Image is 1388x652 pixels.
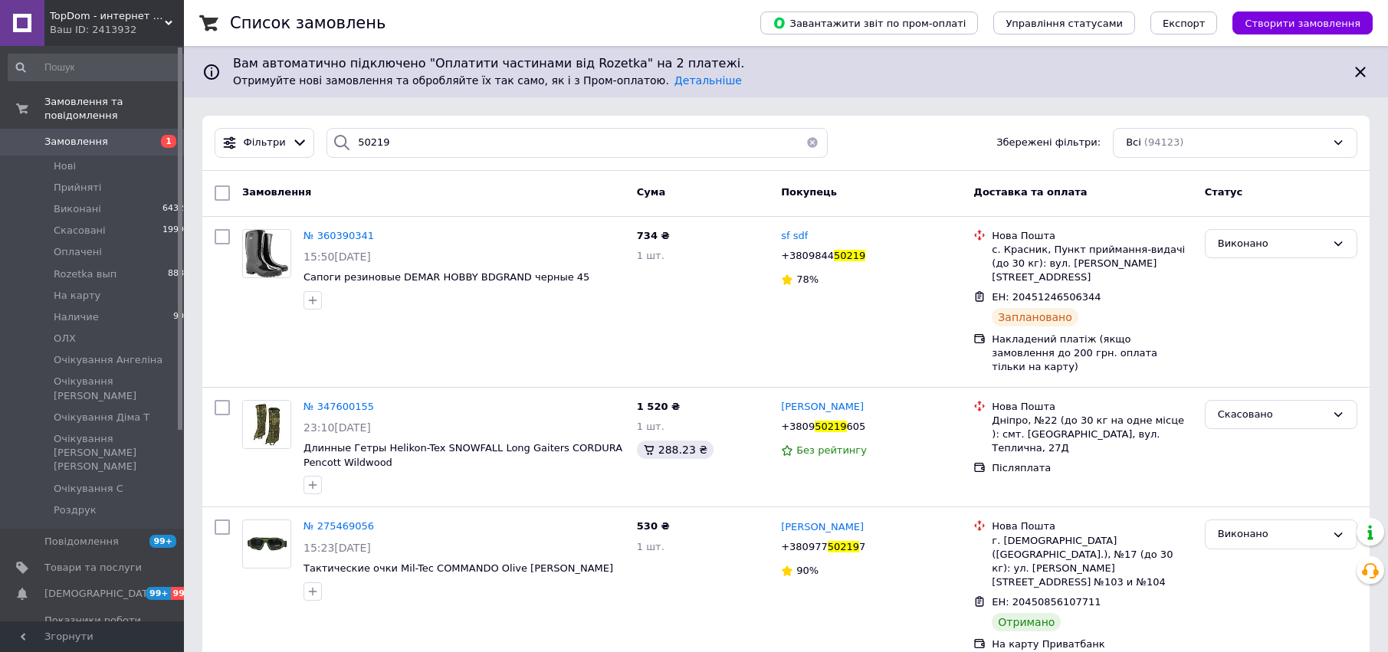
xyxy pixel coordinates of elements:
[637,441,714,459] div: 288.23 ₴
[1218,407,1326,423] div: Скасовано
[1205,186,1243,198] span: Статус
[304,520,374,532] a: № 275469056
[637,541,664,552] span: 1 шт.
[797,128,828,158] button: Очистить
[243,523,290,565] img: Фото товару
[171,587,196,600] span: 99+
[242,186,311,198] span: Замовлення
[54,503,97,517] span: Роздрук
[781,229,808,244] a: sf sdf
[1126,136,1141,150] span: Всі
[1218,236,1326,252] div: Виконано
[54,267,116,281] span: Rozetka вып
[242,229,291,278] a: Фото товару
[993,11,1135,34] button: Управління статусами
[54,181,101,195] span: Прийняті
[326,128,828,158] input: Пошук за номером замовлення, ПІБ покупця, номером телефону, Email, номером накладної
[54,332,76,346] span: ОЛХ
[992,229,1192,243] div: Нова Пошта
[992,519,1192,533] div: Нова Пошта
[304,542,371,554] span: 15:23[DATE]
[674,74,742,87] a: Детальніше
[244,136,286,150] span: Фільтри
[796,565,819,576] span: 90%
[992,308,1078,326] div: Заплановано
[8,54,191,81] input: Пошук
[168,267,189,281] span: 8882
[828,541,859,552] span: 50219
[637,520,670,532] span: 530 ₴
[781,541,828,552] span: +380977
[44,561,142,575] span: Товари та послуги
[54,375,184,402] span: Очікування [PERSON_NAME]
[637,250,664,261] span: 1 шт.
[859,541,865,552] span: 7
[162,202,189,216] span: 64326
[760,11,978,34] button: Завантажити звіт по пром-оплаті
[1232,11,1373,34] button: Створити замовлення
[233,55,1339,73] span: Вам автоматично підключено "Оплатити частинами від Rozetka" на 2 платежі.
[245,230,288,277] img: Фото товару
[834,250,865,261] span: 50219
[44,614,142,641] span: Показники роботи компанії
[992,414,1192,456] div: Дніпро, №22 (до 30 кг на одне місце ): смт. [GEOGRAPHIC_DATA], вул. Теплична, 27Д
[815,421,846,432] span: 50219
[54,432,184,474] span: Очікування [PERSON_NAME] [PERSON_NAME]
[996,136,1101,150] span: Збережені фільтри:
[973,186,1087,198] span: Доставка та оплата
[847,421,866,432] span: 605
[230,14,386,32] h1: Список замовлень
[44,135,108,149] span: Замовлення
[54,289,100,303] span: На карту
[243,401,290,448] img: Фото товару
[54,245,102,259] span: Оплачені
[304,421,371,434] span: 23:10[DATE]
[781,250,865,261] span: +380984450219
[773,16,966,30] span: Завантажити звіт по пром-оплаті
[54,353,162,367] span: Очікування Ангеліна
[992,637,1192,651] div: На карту Приватбанк
[637,401,680,412] span: 1 520 ₴
[992,400,1192,414] div: Нова Пошта
[1006,18,1123,29] span: Управління статусами
[50,23,184,37] div: Ваш ID: 2413932
[54,411,149,424] span: Очікування Діма Т
[304,442,622,468] a: Длинные Гетры Helikon-Tex SNOWFALL Long Gaiters CORDURA Pencott Wildwood
[54,310,99,324] span: Наличие
[637,421,664,432] span: 1 шт.
[781,400,864,414] a: [PERSON_NAME]
[54,482,123,496] span: Очікування С
[304,401,374,412] a: № 347600155
[146,587,171,600] span: 99+
[161,135,176,148] span: 1
[242,400,291,449] a: Фото товару
[1217,17,1373,28] a: Створити замовлення
[304,251,371,263] span: 15:50[DATE]
[796,274,819,285] span: 78%
[44,535,119,549] span: Повідомлення
[54,159,76,173] span: Нові
[992,333,1192,375] div: Накладений платіж (якщо замовлення до 200 грн. оплата тільки на карту)
[796,444,867,456] span: Без рейтингу
[781,186,837,198] span: Покупець
[781,421,815,432] span: +3809
[992,243,1192,285] div: с. Красник, Пункт приймання-видачі (до 30 кг): вул. [PERSON_NAME][STREET_ADDRESS]
[781,401,864,412] span: [PERSON_NAME]
[304,562,613,574] a: Тактические очки Mil-Tec COMMANDO Olive [PERSON_NAME]
[304,271,589,283] a: Сапоги резиновые DEMAR HOBBY BDGRAND черные 45
[44,95,184,123] span: Замовлення та повідомлення
[233,74,742,87] span: Отримуйте нові замовлення та обробляйте їх так само, як і з Пром-оплатою.
[54,202,101,216] span: Виконані
[992,534,1192,590] div: г. [DEMOGRAPHIC_DATA] ([GEOGRAPHIC_DATA].), №17 (до 30 кг): ул. [PERSON_NAME][STREET_ADDRESS] №10...
[173,310,189,324] span: 904
[781,250,834,261] span: +3809844
[1218,526,1326,542] div: Виконано
[44,587,158,601] span: [DEMOGRAPHIC_DATA]
[992,291,1101,303] span: ЕН: 20451246506344
[781,520,864,535] a: [PERSON_NAME]
[1150,11,1218,34] button: Експорт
